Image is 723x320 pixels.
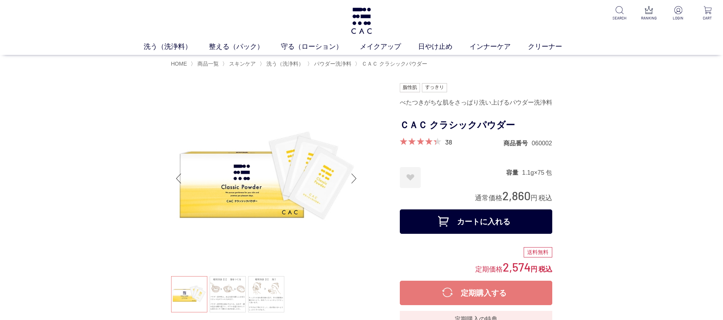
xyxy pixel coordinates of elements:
[445,138,452,146] a: 38
[171,163,186,194] div: Previous slide
[640,15,658,21] p: RANKING
[314,61,351,67] span: パウダー洗浄料
[360,61,427,67] a: ＣＡＣ クラシックパウダー
[531,194,537,202] span: 円
[400,209,552,234] button: カートに入れる
[524,247,552,258] div: 送料無料
[281,42,360,52] a: 守る（ローション）
[307,60,353,68] li: 〉
[502,188,531,203] span: 2,860
[400,117,552,134] h1: ＣＡＣ クラシックパウダー
[209,42,281,52] a: 整える（パック）
[350,8,373,34] img: logo
[640,6,658,21] a: RANKING
[698,6,717,21] a: CART
[196,61,219,67] a: 商品一覧
[266,61,304,67] span: 洗う（洗浄料）
[355,60,429,68] li: 〉
[144,42,209,52] a: 洗う（洗浄料）
[503,260,531,274] span: 2,574
[400,167,421,188] a: お気に入りに登録する
[475,194,502,202] span: 通常価格
[422,83,447,92] img: すっきり
[539,194,552,202] span: 税込
[531,265,537,273] span: 円
[346,163,362,194] div: Next slide
[260,60,306,68] li: 〉
[191,60,221,68] li: 〉
[698,15,717,21] p: CART
[171,83,362,274] img: ＣＡＣ クラシックパウダー
[528,42,579,52] a: クリーナー
[506,169,522,177] dt: 容量
[313,61,351,67] a: パウダー洗浄料
[418,42,470,52] a: 日やけ止め
[610,6,629,21] a: SEARCH
[669,15,688,21] p: LOGIN
[171,61,187,67] a: HOME
[522,169,552,177] dd: 1.1g×75 包
[532,139,552,147] dd: 060002
[503,139,532,147] dt: 商品番号
[539,265,552,273] span: 税込
[400,281,552,305] button: 定期購入する
[228,61,256,67] a: スキンケア
[229,61,256,67] span: スキンケア
[475,265,503,273] span: 定期価格
[222,60,258,68] li: 〉
[265,61,304,67] a: 洗う（洗浄料）
[400,96,552,109] div: べたつきがちな肌をさっぱり洗い上げるパウダー洗浄料
[470,42,528,52] a: インナーケア
[610,15,629,21] p: SEARCH
[669,6,688,21] a: LOGIN
[360,42,418,52] a: メイクアップ
[197,61,219,67] span: 商品一覧
[400,83,420,92] img: 脂性肌
[362,61,427,67] span: ＣＡＣ クラシックパウダー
